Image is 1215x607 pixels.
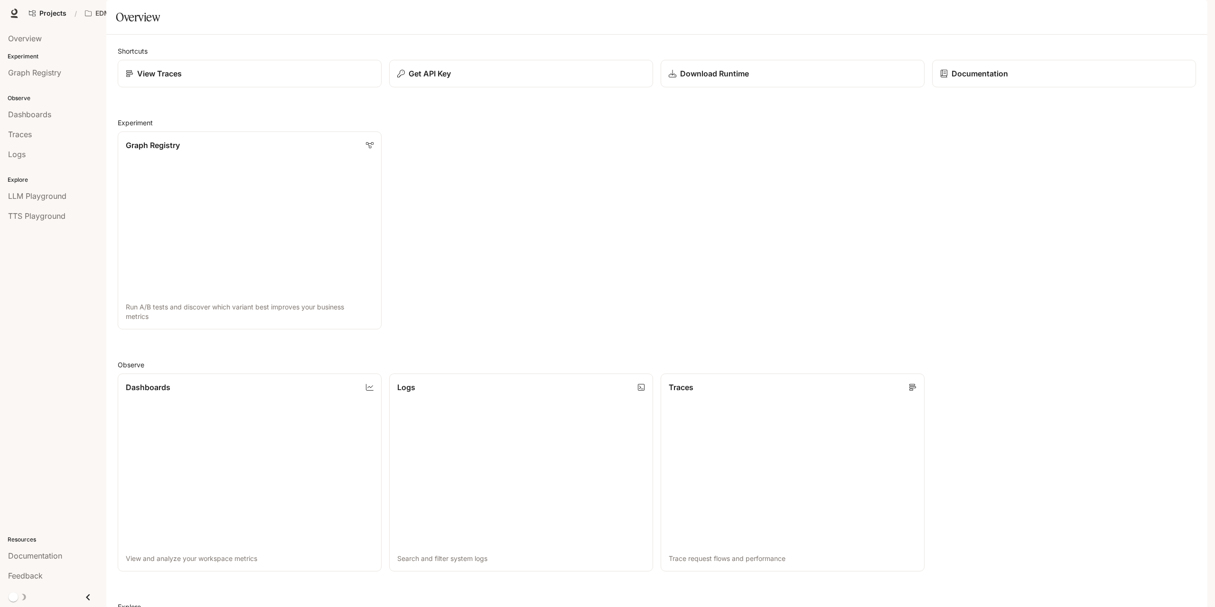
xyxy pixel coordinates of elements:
[669,382,693,393] p: Traces
[118,131,382,329] a: Graph RegistryRun A/B tests and discover which variant best improves your business metrics
[661,60,925,87] a: Download Runtime
[126,382,170,393] p: Dashboards
[118,360,1196,370] h2: Observe
[81,4,138,23] button: All workspaces
[95,9,123,18] p: EDM Bar
[118,60,382,87] a: View Traces
[680,68,749,79] p: Download Runtime
[669,554,916,563] p: Trace request flows and performance
[661,374,925,571] a: TracesTrace request flows and performance
[118,118,1196,128] h2: Experiment
[397,382,415,393] p: Logs
[118,46,1196,56] h2: Shortcuts
[952,68,1008,79] p: Documentation
[397,554,645,563] p: Search and filter system logs
[39,9,66,18] span: Projects
[409,68,451,79] p: Get API Key
[389,60,653,87] button: Get API Key
[71,9,81,19] div: /
[126,554,374,563] p: View and analyze your workspace metrics
[126,302,374,321] p: Run A/B tests and discover which variant best improves your business metrics
[126,140,180,151] p: Graph Registry
[389,374,653,571] a: LogsSearch and filter system logs
[118,374,382,571] a: DashboardsView and analyze your workspace metrics
[116,8,160,27] h1: Overview
[137,68,182,79] p: View Traces
[932,60,1196,87] a: Documentation
[25,4,71,23] a: Go to projects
